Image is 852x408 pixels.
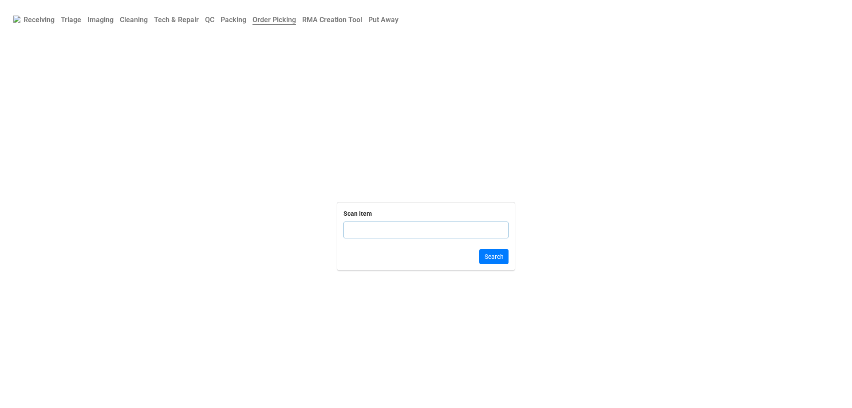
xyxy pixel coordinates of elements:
a: Receiving [20,11,58,28]
b: QC [205,16,214,24]
a: Order Picking [249,11,299,28]
a: Tech & Repair [151,11,202,28]
b: Tech & Repair [154,16,199,24]
a: Packing [217,11,249,28]
a: RMA Creation Tool [299,11,365,28]
button: Search [479,249,509,264]
b: Cleaning [120,16,148,24]
a: QC [202,11,217,28]
b: RMA Creation Tool [302,16,362,24]
div: Scan Item [343,209,372,218]
b: Imaging [87,16,114,24]
a: Imaging [84,11,117,28]
a: Put Away [365,11,402,28]
a: Triage [58,11,84,28]
b: Receiving [24,16,55,24]
b: Packing [221,16,246,24]
b: Order Picking [252,16,296,25]
img: RexiLogo.png [13,16,20,23]
b: Put Away [368,16,398,24]
b: Triage [61,16,81,24]
a: Cleaning [117,11,151,28]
